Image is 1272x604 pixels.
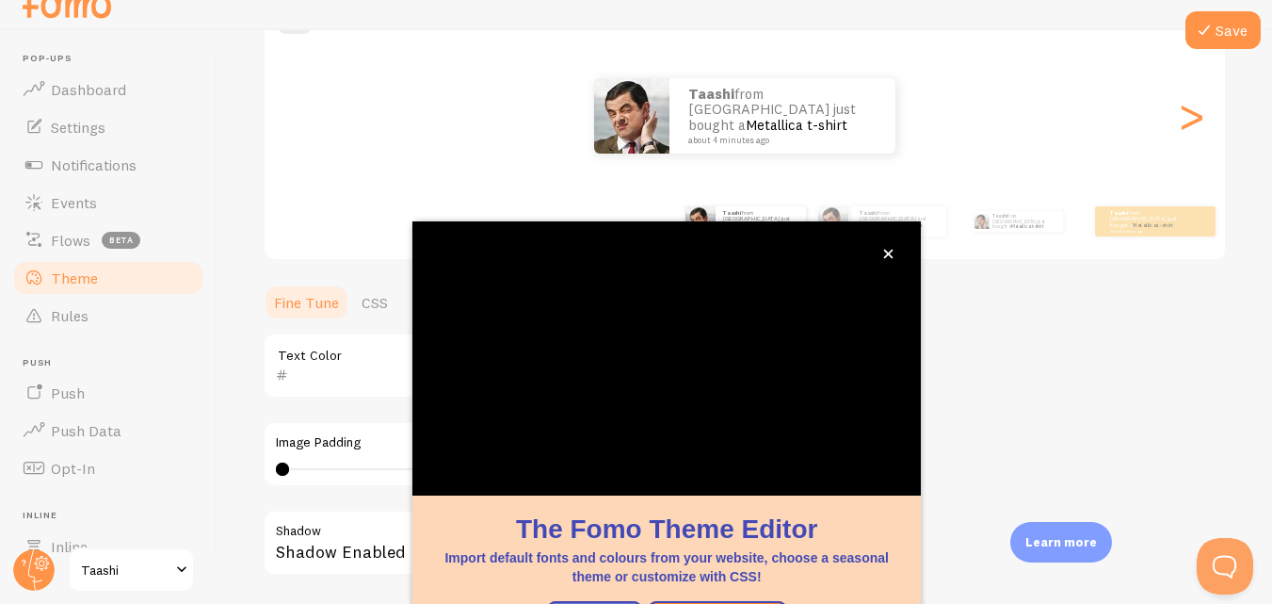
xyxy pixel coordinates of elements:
a: Taashi [68,547,195,593]
span: Notifications [51,155,137,174]
a: Flows beta [11,221,205,259]
strong: Taashi [723,209,742,217]
span: Flows [51,231,90,250]
small: about 4 minutes ago [688,136,871,145]
img: Fomo [685,206,716,237]
div: Shadow Enabled [263,510,828,579]
small: about 4 minutes ago [1110,229,1183,233]
p: from [GEOGRAPHIC_DATA] just bought a [688,87,877,145]
p: from [GEOGRAPHIC_DATA] just bought a [723,209,798,233]
a: Inline [11,528,205,565]
a: Rules [11,297,205,335]
span: Opt-In [51,459,95,478]
a: Theme [11,259,205,297]
span: beta [102,232,140,249]
span: Push [51,384,85,402]
div: Next slide [1180,48,1202,184]
p: from [GEOGRAPHIC_DATA] just bought a [992,211,1055,232]
span: Push Data [51,421,121,440]
span: Inline [23,510,205,522]
iframe: Help Scout Beacon - Open [1197,538,1253,595]
h1: The Fomo Theme Editor [435,511,898,547]
a: Settings [11,108,205,146]
a: Metallica t-shirt [746,116,847,134]
p: from [GEOGRAPHIC_DATA] just bought a [860,209,939,233]
span: Pop-ups [23,53,205,65]
p: Learn more [1025,533,1097,551]
a: CSS [350,284,399,321]
button: close, [878,244,898,264]
a: Metallica t-shirt [1011,223,1043,229]
span: Dashboard [51,80,126,99]
small: about 4 minutes ago [860,229,937,233]
a: Fine Tune [263,284,350,321]
a: Metallica t-shirt [882,221,923,229]
div: Learn more [1010,522,1112,563]
span: Settings [51,118,105,137]
span: Events [51,193,97,212]
a: Push Data [11,412,205,449]
strong: Taashi [860,209,878,217]
a: Dashboard [11,71,205,108]
strong: Taashi [688,85,734,103]
a: Notifications [11,146,205,184]
strong: Taashi [1110,209,1129,217]
a: Metallica t-shirt [1133,221,1173,229]
p: Import default fonts and colours from your website, choose a seasonal theme or customize with CSS! [435,548,898,586]
img: Fomo [594,78,669,154]
p: from [GEOGRAPHIC_DATA] just bought a [1110,209,1185,233]
a: Events [11,184,205,221]
a: Opt-In [11,449,205,487]
span: Push [23,357,205,369]
img: Fomo [818,206,848,237]
span: Taashi [81,559,170,581]
a: Push [11,374,205,412]
img: Fomo [974,214,989,229]
span: Theme [51,269,98,287]
strong: Taashi [992,213,1007,219]
span: Rules [51,306,89,325]
label: Image Padding [276,434,814,451]
button: Save [1185,11,1261,49]
span: Inline [51,537,88,556]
